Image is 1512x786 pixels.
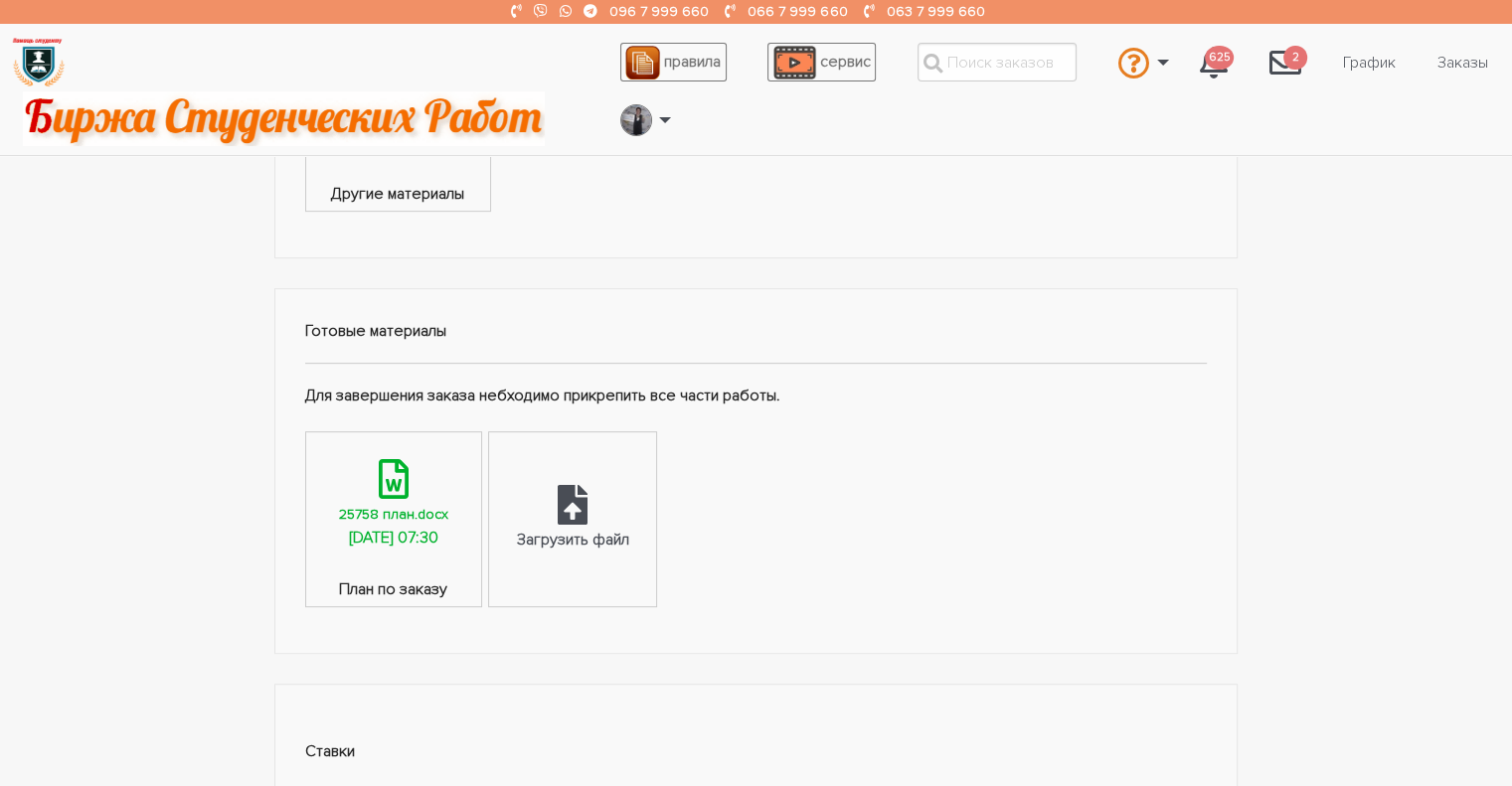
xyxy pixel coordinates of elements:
[820,52,871,72] span: сервис
[349,526,438,551] div: [DATE] 07:30
[767,43,876,81] a: сервис
[1205,46,1234,71] span: 625
[1283,46,1307,71] span: 2
[620,43,727,81] a: правила
[305,321,446,341] strong: Готовые материалы
[1184,36,1244,89] a: 625
[306,182,490,211] span: Другие материалы
[1254,36,1317,89] a: 2
[625,46,659,79] img: agreement_icon-feca34a61ba7f3d1581b08bc946b2ec1ccb426f67415f344566775c155b7f62c.png
[918,43,1077,81] input: Поиск заказов
[1327,44,1412,81] a: График
[306,432,481,578] a: 25758 план.docx[DATE] 07:30
[516,528,628,553] div: Загрузить файл
[1422,44,1504,81] a: Заказы
[23,91,545,146] img: motto-2ce64da2796df845c65ce8f9480b9c9d679903764b3ca6da4b6de107518df0fe.gif
[748,3,847,20] a: 066 7 999 660
[339,503,448,526] div: 25758 план.docx
[886,3,984,20] a: 063 7 999 660
[11,35,66,89] img: logo-135dea9cf721667cc4ddb0c1795e3ba8b7f362e3d0c04e2cc90b931989920324.png
[621,104,651,136] img: 20171208_160937.jpg
[773,46,815,79] img: play_icon-49f7f135c9dc9a03216cfdbccbe1e3994649169d890fb554cedf0eac35a01ba8.png
[664,52,721,72] span: правила
[305,384,1208,409] p: Для завершения заказа небходимо прикрепить все части работы.
[306,577,481,606] span: План по заказу
[609,3,709,20] a: 096 7 999 660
